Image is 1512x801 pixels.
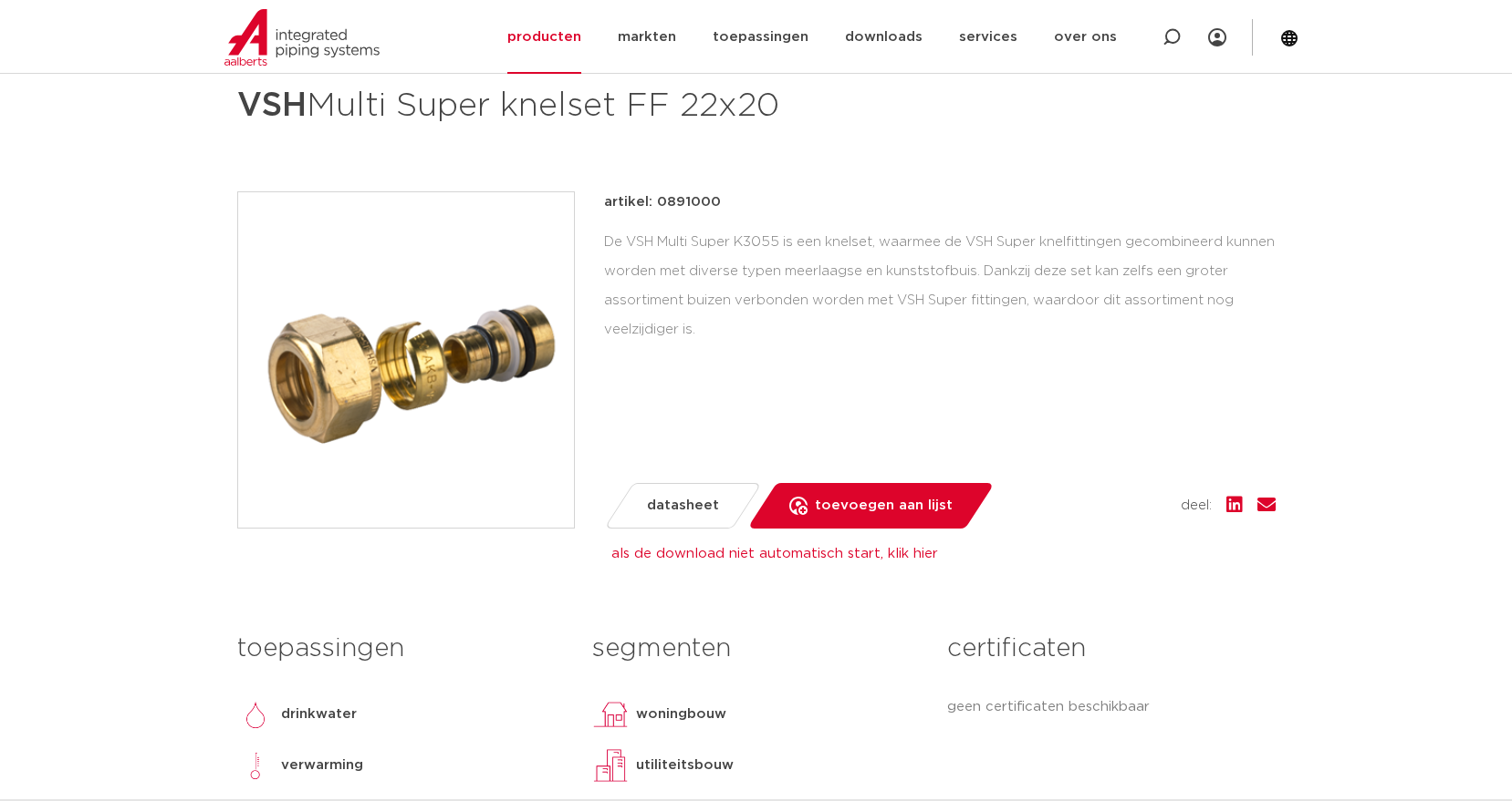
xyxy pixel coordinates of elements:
[237,747,274,784] img: verwarming
[947,631,1275,667] h3: certificaten
[237,631,565,667] h3: toepassingen
[947,696,1275,718] p: geen certificaten beschikbaar
[604,191,721,213] p: artikel: 0891000
[611,547,938,560] a: als de download niet automatisch start, klik hier
[281,703,357,725] p: drinkwater
[238,192,574,528] img: Product Image for VSH Multi Super knelset FF 22x20
[592,747,629,784] img: utiliteitsbouw
[636,703,726,725] p: woningbouw
[647,491,719,520] span: datasheet
[604,228,1276,344] div: De VSH Multi Super K3055 is een knelset, waarmee de VSH Super knelfittingen gecombineerd kunnen w...
[1181,495,1212,517] span: deel:
[815,491,953,520] span: toevoegen aan lijst
[636,755,734,776] p: utiliteitsbouw
[603,483,761,529] a: datasheet
[592,696,629,733] img: woningbouw
[237,78,923,133] h1: Multi Super knelset FF 22x20
[237,89,307,122] strong: VSH
[237,696,274,733] img: drinkwater
[281,755,363,776] p: verwarming
[592,631,920,667] h3: segmenten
